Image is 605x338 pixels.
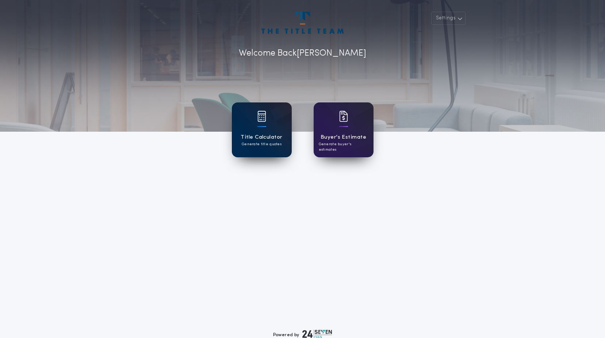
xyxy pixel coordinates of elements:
[239,47,366,60] p: Welcome Back [PERSON_NAME]
[321,133,366,142] h1: Buyer's Estimate
[241,133,282,142] h1: Title Calculator
[257,111,266,122] img: card icon
[261,12,343,34] img: account-logo
[431,12,466,25] button: Settings
[232,102,292,157] a: card iconTitle CalculatorGenerate title quotes
[242,142,282,147] p: Generate title quotes
[314,102,374,157] a: card iconBuyer's EstimateGenerate buyer's estimates
[339,111,348,122] img: card icon
[319,142,368,153] p: Generate buyer's estimates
